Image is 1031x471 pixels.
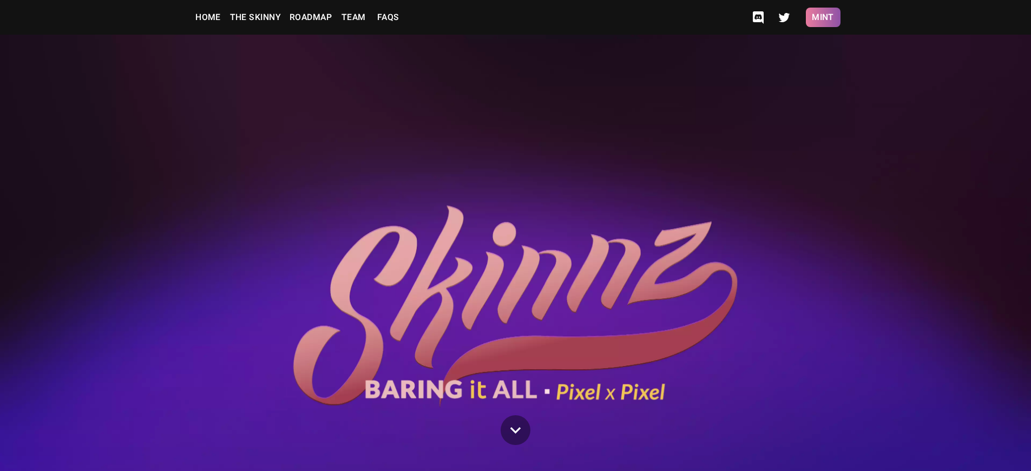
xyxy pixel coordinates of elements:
a: Home [191,6,226,28]
a: The Skinny [226,6,286,28]
a: FAQs [371,6,405,28]
a: Roadmap [285,6,336,28]
a: Team [336,6,371,28]
button: Mint [806,8,840,27]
